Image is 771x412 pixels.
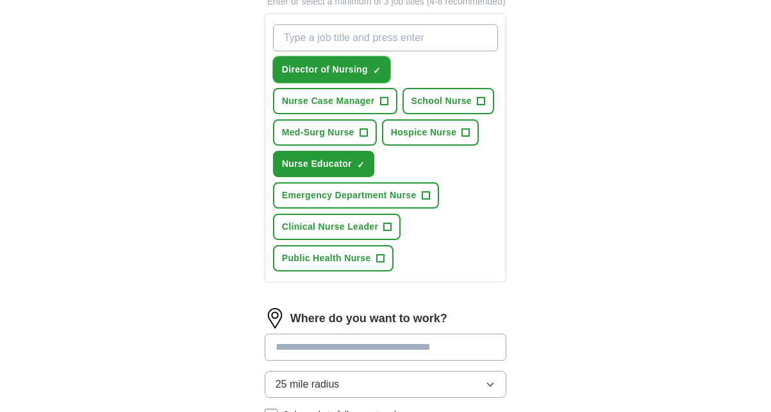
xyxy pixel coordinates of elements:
[273,24,499,51] input: Type a job title and press enter
[402,88,494,114] button: School Nurse
[282,189,417,202] span: Emergency Department Nurse
[273,182,439,209] button: Emergency Department Nurse
[290,310,447,327] label: Where do you want to work?
[282,63,368,76] span: Director of Nursing
[273,151,374,177] button: Nurse Educator✓
[282,94,375,108] span: Nurse Case Manager
[282,157,352,171] span: Nurse Educator
[265,371,507,398] button: 25 mile radius
[282,220,379,234] span: Clinical Nurse Leader
[273,56,390,83] button: Director of Nursing✓
[282,252,371,265] span: Public Health Nurse
[273,214,401,240] button: Clinical Nurse Leader
[382,119,479,146] button: Hospice Nurse
[391,126,457,139] span: Hospice Nurse
[373,65,381,76] span: ✓
[282,126,354,139] span: Med-Surg Nurse
[273,119,377,146] button: Med-Surg Nurse
[273,245,394,271] button: Public Health Nurse
[273,88,397,114] button: Nurse Case Manager
[357,160,365,170] span: ✓
[276,377,340,392] span: 25 mile radius
[265,308,285,329] img: location.png
[411,94,472,108] span: School Nurse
